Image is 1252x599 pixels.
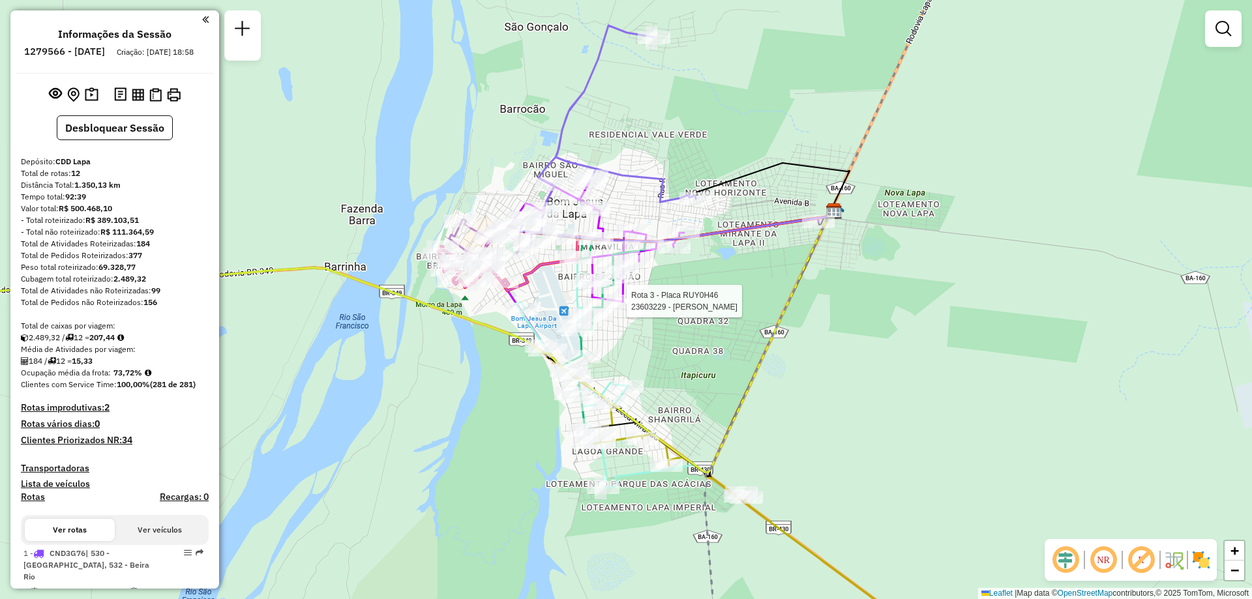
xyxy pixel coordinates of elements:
[1225,541,1244,561] a: Zoom in
[21,179,209,191] div: Distância Total:
[21,203,209,214] div: Valor total:
[21,334,29,342] i: Cubagem total roteirizado
[1050,544,1081,576] span: Ocultar deslocamento
[48,357,56,365] i: Total de rotas
[65,85,82,105] button: Centralizar mapa no depósito ou ponto de apoio
[21,238,209,250] div: Total de Atividades Roteirizadas:
[98,262,136,272] strong: 69.328,77
[1191,549,1212,570] img: Exibir/Ocultar setores
[100,227,154,237] strong: R$ 111.364,59
[89,332,115,342] strong: 207,44
[129,588,139,596] i: % de utilização do peso
[21,191,209,203] div: Tempo total:
[117,334,124,342] i: Meta Caixas/viagem: 206,52 Diferença: 0,92
[59,203,112,213] strong: R$ 500.468,10
[147,85,164,104] button: Visualizar Romaneio
[21,226,209,238] div: - Total não roteirizado:
[21,343,209,355] div: Média de Atividades por viagem:
[55,156,91,166] strong: CDD Lapa
[65,334,74,342] i: Total de rotas
[1210,16,1236,42] a: Exibir filtros
[21,261,209,273] div: Peso total roteirizado:
[21,250,209,261] div: Total de Pedidos Roteirizados:
[21,156,209,168] div: Depósito:
[129,85,147,103] button: Visualizar relatório de Roteirização
[142,585,203,598] td: 49,83%
[564,251,597,264] div: Atividade não roteirizada - DISK GELADA KMC
[57,115,173,140] button: Desbloquear Sessão
[74,180,121,190] strong: 1.350,13 km
[115,519,205,541] button: Ver veículos
[95,418,100,430] strong: 0
[1125,544,1157,576] span: Exibir rótulo
[184,549,192,557] em: Opções
[43,585,128,598] td: 282,15 KM
[21,463,209,474] h4: Transportadoras
[21,285,209,297] div: Total de Atividades não Roteirizadas:
[164,85,183,104] button: Imprimir Rotas
[21,368,111,377] span: Ocupação média da frota:
[21,320,209,332] div: Total de caixas por viagem:
[72,356,93,366] strong: 15,33
[128,250,142,260] strong: 377
[85,215,139,225] strong: R$ 389.103,51
[65,192,86,201] strong: 92:39
[104,402,110,413] strong: 2
[202,12,209,27] a: Clique aqui para minimizar o painel
[31,588,38,596] i: Distância Total
[21,379,117,389] span: Clientes com Service Time:
[122,434,132,446] strong: 34
[21,478,209,489] h4: Lista de veículos
[21,435,209,446] h4: Clientes Priorizados NR:
[1225,561,1244,580] a: Zoom out
[151,285,160,295] strong: 99
[143,297,157,307] strong: 156
[1015,589,1017,598] span: |
[21,297,209,308] div: Total de Pedidos não Roteirizados:
[1230,562,1239,578] span: −
[145,369,151,377] em: Média calculada utilizando a maior ocupação (%Peso ou %Cubagem) de cada rota da sessão. Rotas cro...
[23,548,149,581] span: 1 -
[136,239,150,248] strong: 184
[21,418,209,430] h4: Rotas vários dias:
[160,491,209,503] h4: Recargas: 0
[21,491,45,503] a: Rotas
[1230,542,1239,559] span: +
[1088,544,1119,576] span: Ocultar NR
[112,46,199,58] div: Criação: [DATE] 18:58
[50,548,85,558] span: CND3G76
[117,379,150,389] strong: 100,00%
[978,588,1252,599] div: Map data © contributors,© 2025 TomTom, Microsoft
[21,402,209,413] h4: Rotas improdutivas:
[981,589,1013,598] a: Leaflet
[21,355,209,367] div: 184 / 12 =
[21,273,209,285] div: Cubagem total roteirizado:
[196,549,203,557] em: Rota exportada
[112,85,129,105] button: Logs desbloquear sessão
[24,46,105,57] h6: 1279566 - [DATE]
[826,203,842,220] img: CDD Lapa
[71,168,80,178] strong: 12
[230,16,256,45] a: Nova sessão e pesquisa
[82,85,101,105] button: Painel de Sugestão
[21,332,209,343] div: 2.489,32 / 12 =
[113,274,146,284] strong: 2.489,32
[58,28,171,40] h4: Informações da Sessão
[23,548,149,581] span: | 530 - [GEOGRAPHIC_DATA], 532 - Beira Rio
[21,357,29,365] i: Total de Atividades
[1163,549,1184,570] img: Fluxo de ruas
[150,379,196,389] strong: (281 de 281)
[21,168,209,179] div: Total de rotas:
[113,368,142,377] strong: 73,72%
[1058,589,1113,598] a: OpenStreetMap
[25,519,115,541] button: Ver rotas
[46,84,65,105] button: Exibir sessão original
[21,214,209,226] div: - Total roteirizado:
